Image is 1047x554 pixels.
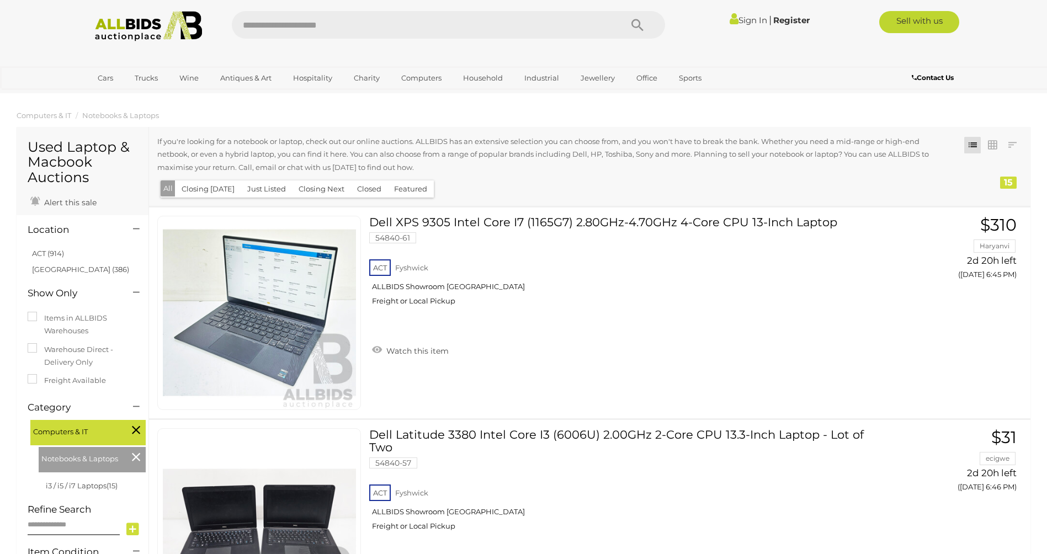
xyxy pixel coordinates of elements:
a: Dell Latitude 3380 Intel Core I3 (6006U) 2.00GHz 2-Core CPU 13.3-Inch Laptop - Lot of Two 54840-5... [378,428,875,539]
a: Contact Us [912,72,956,84]
h1: Used Laptop & Macbook Auctions [28,140,137,185]
a: Antiques & Art [213,69,279,87]
span: | [769,14,772,26]
a: Sign In [730,15,767,25]
a: Computers [394,69,449,87]
span: Watch this item [384,346,449,356]
button: All [161,180,176,196]
span: Computers & IT [33,423,116,438]
a: Household [456,69,510,87]
label: Items in ALLBIDS Warehouses [28,312,137,338]
a: Industrial [517,69,566,87]
a: Dell XPS 9305 Intel Core I7 (1165G7) 2.80GHz-4.70GHz 4-Core CPU 13-Inch Laptop 54840-61 ACT Fyshw... [378,216,875,314]
a: [GEOGRAPHIC_DATA] (386) [32,265,129,274]
label: Warehouse Direct - Delivery Only [28,343,137,369]
h4: Category [28,402,116,413]
a: Computers & IT [17,111,71,120]
a: Alert this sale [28,193,99,210]
button: Closed [350,180,388,198]
a: Hospitality [286,69,339,87]
a: Register [773,15,810,25]
span: $310 [980,215,1017,235]
h4: Refine Search [28,504,146,515]
h4: Show Only [28,288,116,299]
button: Closing Next [292,180,351,198]
span: $31 [991,427,1017,448]
button: Just Listed [241,180,293,198]
a: Charity [347,69,387,87]
img: Allbids.com.au [89,11,209,41]
a: $310 Haryanvi 2d 20h left ([DATE] 6:45 PM) [892,216,1019,285]
h4: Location [28,225,116,235]
a: ACT (914) [32,249,64,258]
div: 15 [1000,177,1017,189]
a: $31 ecigwe 2d 20h left ([DATE] 6:46 PM) [892,428,1019,497]
button: Closing [DATE] [175,180,241,198]
span: (15) [107,481,118,490]
a: Cars [91,69,120,87]
a: Sports [672,69,709,87]
a: Jewellery [573,69,622,87]
button: Featured [387,180,434,198]
a: Watch this item [369,342,451,358]
label: Freight Available [28,374,106,387]
span: Alert this sale [41,198,97,207]
a: [GEOGRAPHIC_DATA] [91,87,183,105]
button: Search [610,11,665,39]
a: Sell with us [879,11,959,33]
div: If you're looking for a notebook or laptop, check out our online auctions. ALLBIDS has an extensi... [157,135,950,177]
a: Wine [172,69,206,87]
a: Office [629,69,665,87]
a: Trucks [127,69,165,87]
b: Contact Us [912,73,954,82]
img: 54840-61a.jpg [163,216,356,409]
span: Notebooks & Laptops [41,450,124,465]
a: Notebooks & Laptops [82,111,159,120]
a: i3 / i5 / i7 Laptops(15) [46,481,118,490]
